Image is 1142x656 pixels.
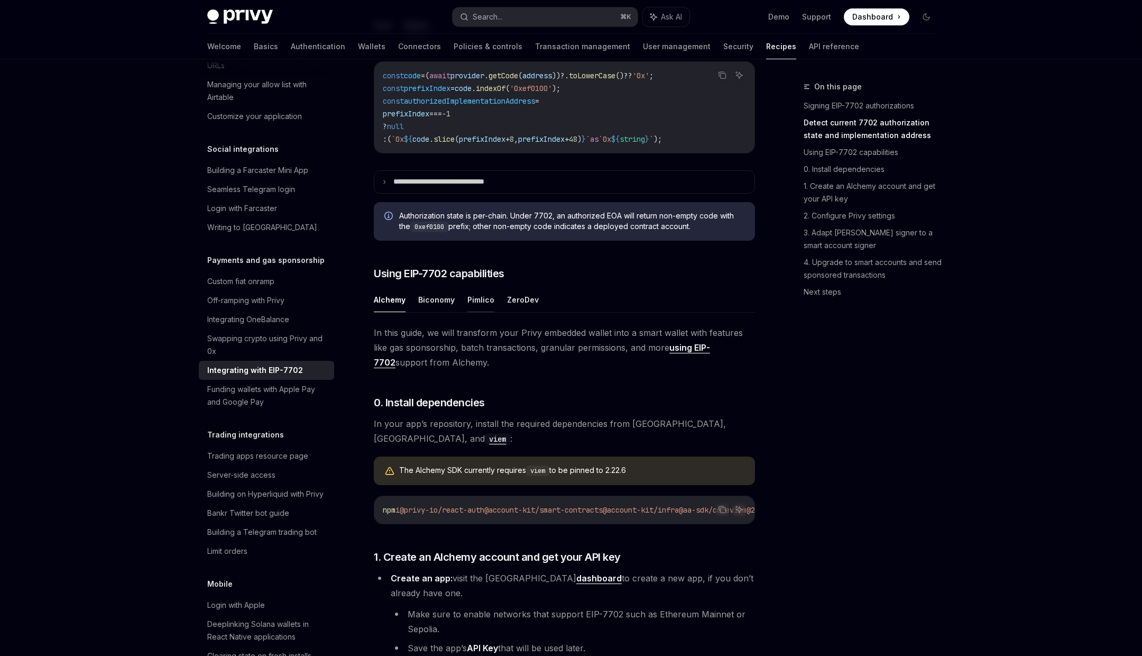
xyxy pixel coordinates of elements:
span: ` [649,134,653,144]
span: @account-kit/smart-contracts [484,505,603,515]
a: 1. Create an Alchemy account and get your API key [804,178,943,207]
span: () [615,71,624,80]
div: The Alchemy SDK currently requires to be pinned to 2.22.6 [399,465,744,477]
h5: Social integrations [207,143,279,156]
span: } [645,134,649,144]
span: = [535,96,539,106]
button: Toggle dark mode [918,8,935,25]
span: } [582,134,586,144]
div: Managing your allow list with Airtable [207,78,328,104]
a: Policies & controls [454,34,522,59]
a: 2. Configure Privy settings [804,207,943,224]
a: Deeplinking Solana wallets in React Native applications [199,615,334,646]
div: Building on Hyperliquid with Privy [207,488,324,500]
svg: Info [384,212,395,222]
a: Building on Hyperliquid with Privy [199,485,334,504]
span: getCode [489,71,518,80]
span: null [387,122,404,131]
div: Custom fiat onramp [207,275,274,288]
a: Trading apps resource page [199,447,334,466]
div: Funding wallets with Apple Pay and Google Pay [207,383,328,408]
strong: Create an app: [391,573,453,584]
a: Transaction management [535,34,630,59]
span: '0x' [632,71,649,80]
a: Customize your application [199,107,334,126]
span: . [484,71,489,80]
a: Next steps [804,284,943,300]
button: Ask AI [643,7,689,26]
a: Using EIP-7702 capabilities [804,144,943,161]
a: Welcome [207,34,241,59]
span: ( [505,84,510,93]
a: Swapping crypto using Privy and 0x [199,329,334,361]
button: Pimlico [467,287,494,312]
a: 3. Adapt [PERSON_NAME] signer to a smart account signer [804,224,943,254]
a: Managing your allow list with Airtable [199,75,334,107]
div: Building a Farcaster Mini App [207,164,308,177]
span: @account-kit/infra [603,505,679,515]
span: 48 [569,134,577,144]
button: Copy the contents from the code block [715,503,729,516]
div: Building a Telegram trading bot [207,526,317,539]
button: Copy the contents from the code block [715,68,729,82]
a: Limit orders [199,542,334,561]
a: Custom fiat onramp [199,272,334,291]
span: In your app’s repository, install the required dependencies from [GEOGRAPHIC_DATA], [GEOGRAPHIC_D... [374,416,755,446]
span: visit the [GEOGRAPHIC_DATA] to create a new app, if you don’t already have one. [391,573,753,598]
button: Biconomy [418,287,455,312]
a: viem [485,433,510,444]
span: i [395,505,400,515]
div: Swapping crypto using Privy and 0x [207,332,328,358]
span: string [620,134,645,144]
span: Dashboard [852,12,893,22]
a: dashboard [576,573,622,584]
span: prefixIndex [459,134,505,144]
span: Authorization state is per-chain. Under 7702, an authorized EOA will return non-empty code with t... [399,211,744,232]
span: 1 [446,109,450,119]
span: code [455,84,472,93]
a: Wallets [358,34,385,59]
span: ))?. [552,71,569,80]
span: 8 [510,134,514,144]
a: Server-side access [199,466,334,485]
span: const [383,96,404,106]
span: prefixIndex [518,134,565,144]
a: Integrating with EIP-7702 [199,361,334,380]
span: = [421,71,425,80]
a: Off-ramping with Privy [199,291,334,310]
div: Integrating with EIP-7702 [207,364,303,377]
span: const [383,71,404,80]
a: 4. Upgrade to smart accounts and send sponsored transactions [804,254,943,284]
span: toLowerCase [569,71,615,80]
div: Bankr Twitter bot guide [207,507,289,520]
a: User management [643,34,711,59]
span: @aa-sdk/core [679,505,730,515]
span: ( [387,134,391,144]
code: viem [526,466,549,476]
a: Building a Telegram trading bot [199,523,334,542]
span: In this guide, we will transform your Privy embedded wallet into a smart wallet with features lik... [374,325,755,370]
a: Integrating OneBalance [199,310,334,329]
h5: Payments and gas sponsorship [207,254,325,267]
img: dark logo [207,10,273,24]
a: Demo [768,12,789,22]
span: prefixIndex [404,84,450,93]
a: Login with Farcaster [199,199,334,218]
span: === [429,109,442,119]
code: viem [485,433,510,445]
span: = [450,84,455,93]
a: API reference [809,34,859,59]
span: provider [450,71,484,80]
span: ( [518,71,522,80]
span: ⌘ K [620,13,631,21]
div: Customize your application [207,110,302,123]
span: slice [434,134,455,144]
a: Login with Apple [199,596,334,615]
span: 1. Create an Alchemy account and get your API key [374,550,621,564]
li: Make sure to enable networks that support EIP-7702 such as Ethereum Mainnet or Sepolia. [391,607,755,636]
a: Detect current 7702 authorization state and implementation address [804,114,943,144]
a: Recipes [766,34,796,59]
span: . [472,84,476,93]
span: ( [425,71,429,80]
code: 0xef0100 [410,222,448,232]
